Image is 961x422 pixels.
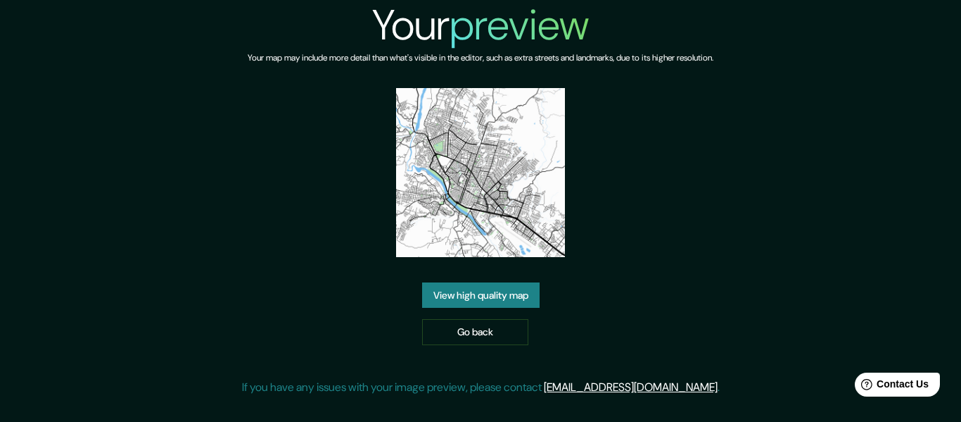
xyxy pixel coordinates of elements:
a: Go back [422,319,528,345]
a: [EMAIL_ADDRESS][DOMAIN_NAME] [544,380,718,395]
img: created-map-preview [396,88,565,257]
a: View high quality map [422,283,540,309]
p: If you have any issues with your image preview, please contact . [242,379,720,396]
iframe: Help widget launcher [836,367,946,407]
h6: Your map may include more detail than what's visible in the editor, such as extra streets and lan... [248,51,713,66]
